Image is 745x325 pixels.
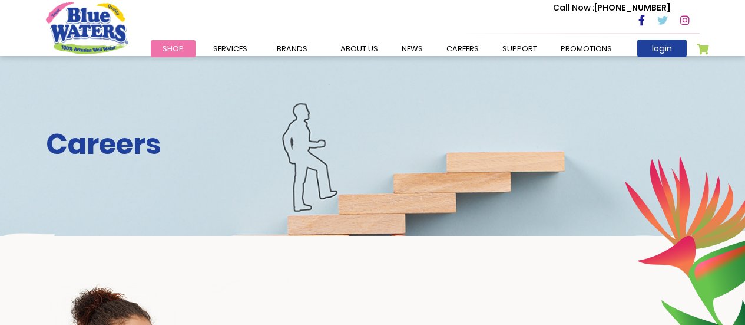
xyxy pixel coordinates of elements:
[265,40,319,57] a: Brands
[390,40,435,57] a: News
[329,40,390,57] a: about us
[553,2,670,14] p: [PHONE_NUMBER]
[46,127,700,162] h2: Careers
[549,40,624,57] a: Promotions
[201,40,259,57] a: Services
[163,43,184,54] span: Shop
[435,40,491,57] a: careers
[277,43,307,54] span: Brands
[46,2,128,54] a: store logo
[213,43,247,54] span: Services
[553,2,594,14] span: Call Now :
[637,40,687,57] a: login
[151,40,196,57] a: Shop
[491,40,549,57] a: support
